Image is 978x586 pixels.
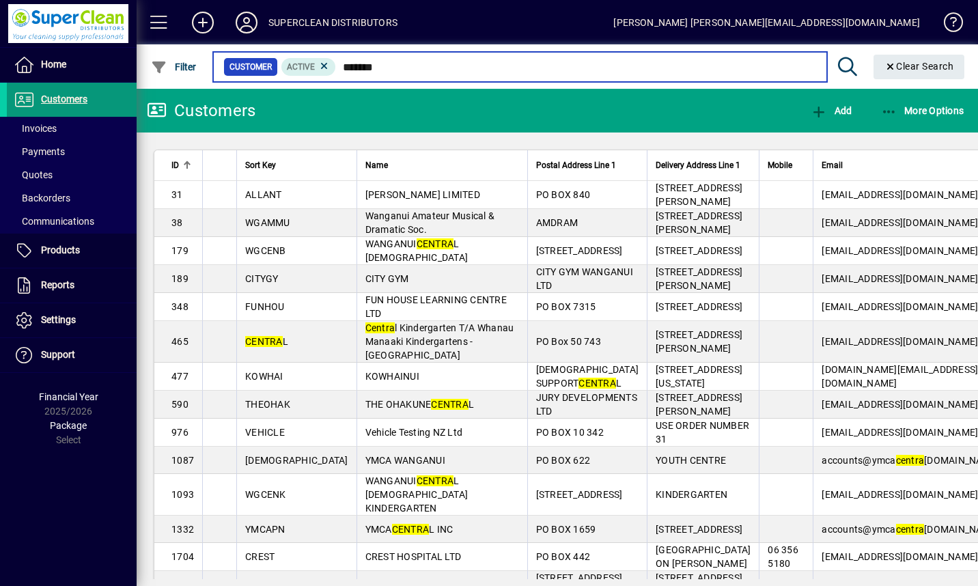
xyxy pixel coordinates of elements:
span: [EMAIL_ADDRESS][DOMAIN_NAME] [822,551,978,562]
span: WANGANUI L [DEMOGRAPHIC_DATA] [365,238,469,263]
a: Support [7,338,137,372]
span: 38 [171,217,183,228]
span: USE ORDER NUMBER 31 [656,420,749,445]
span: Wanganui Amateur Musical & Dramatic Soc. [365,210,495,235]
span: Settings [41,314,76,325]
div: Customers [147,100,255,122]
span: [EMAIL_ADDRESS][DOMAIN_NAME] [822,336,978,347]
span: Name [365,158,388,173]
em: centra [896,524,925,535]
span: [EMAIL_ADDRESS][DOMAIN_NAME] [822,189,978,200]
span: Package [50,420,87,431]
span: YOUTH CENTRE [656,455,726,466]
em: CENTRA [392,524,430,535]
span: [STREET_ADDRESS][PERSON_NAME] [656,266,742,291]
a: Products [7,234,137,268]
span: Add [811,105,852,116]
span: [STREET_ADDRESS] [656,524,742,535]
span: [PERSON_NAME] LIMITED [365,189,480,200]
span: Communications [14,216,94,227]
span: KOWHAI [245,371,283,382]
em: CENTRA [417,475,454,486]
button: Add [181,10,225,35]
div: Name [365,158,519,173]
span: 477 [171,371,188,382]
a: Knowledge Base [934,3,961,47]
span: FUNHOU [245,301,285,312]
em: CENTRA [417,238,454,249]
span: JURY DEVELOPMENTS LTD [536,392,637,417]
span: [EMAIL_ADDRESS][DOMAIN_NAME] [822,427,978,438]
span: YMCA WANGANUI [365,455,445,466]
span: [DEMOGRAPHIC_DATA] [245,455,348,466]
span: YMCA L INC [365,524,453,535]
a: Reports [7,268,137,303]
span: Support [41,349,75,360]
span: Mobile [768,158,792,173]
span: Delivery Address Line 1 [656,158,740,173]
span: Customer [229,60,272,74]
span: 1332 [171,524,194,535]
em: CENTRA [431,399,469,410]
div: [PERSON_NAME] [PERSON_NAME][EMAIL_ADDRESS][DOMAIN_NAME] [613,12,920,33]
span: [GEOGRAPHIC_DATA] ON [PERSON_NAME] [656,544,751,569]
span: 465 [171,336,188,347]
em: CENTRA [245,336,283,347]
span: Quotes [14,169,53,180]
div: Mobile [768,158,805,173]
a: Communications [7,210,137,233]
div: SUPERCLEAN DISTRIBUTORS [268,12,397,33]
span: Clear Search [884,61,954,72]
span: YMCAPN [245,524,285,535]
span: [EMAIL_ADDRESS][DOMAIN_NAME] [822,245,978,256]
span: Email [822,158,843,173]
a: Settings [7,303,137,337]
span: 1704 [171,551,194,562]
a: Backorders [7,186,137,210]
a: Home [7,48,137,82]
a: Invoices [7,117,137,140]
span: VEHICLE [245,427,285,438]
span: [STREET_ADDRESS] [536,489,623,500]
span: CREST [245,551,275,562]
em: CENTRA [578,378,616,389]
span: THE OHAKUNE L [365,399,475,410]
span: 189 [171,273,188,284]
span: [STREET_ADDRESS][PERSON_NAME] [656,210,742,235]
span: PO Box 50 743 [536,336,601,347]
span: [STREET_ADDRESS] [536,245,623,256]
span: [STREET_ADDRESS][PERSON_NAME] [656,392,742,417]
span: WANGANUI L [DEMOGRAPHIC_DATA] KINDERGARTEN [365,475,469,514]
a: Quotes [7,163,137,186]
span: 976 [171,427,188,438]
span: 1087 [171,455,194,466]
span: [STREET_ADDRESS][PERSON_NAME] [656,182,742,207]
button: Clear [874,55,965,79]
span: PO BOX 840 [536,189,591,200]
span: [EMAIL_ADDRESS][DOMAIN_NAME] [822,301,978,312]
span: Home [41,59,66,70]
span: THEOHAK [245,399,290,410]
span: [STREET_ADDRESS][PERSON_NAME] [656,329,742,354]
span: FUN HOUSE LEARNING CENTRE LTD [365,294,507,319]
span: WGAMMU [245,217,290,228]
span: [EMAIL_ADDRESS][DOMAIN_NAME] [822,217,978,228]
span: Sort Key [245,158,276,173]
a: Payments [7,140,137,163]
span: KINDERGARTEN [656,489,727,500]
span: [STREET_ADDRESS] [656,245,742,256]
span: CITY GYM WANGANUI LTD [536,266,633,291]
span: CREST HOSPITAL LTD [365,551,462,562]
span: PO BOX 10 342 [536,427,604,438]
span: Backorders [14,193,70,204]
span: PO BOX 622 [536,455,591,466]
span: Customers [41,94,87,104]
em: centra [896,455,925,466]
span: PO BOX 1659 [536,524,596,535]
span: PO BOX 7315 [536,301,596,312]
span: WGCENB [245,245,286,256]
span: ID [171,158,179,173]
span: 348 [171,301,188,312]
span: [DEMOGRAPHIC_DATA] SUPPORT L [536,364,639,389]
span: Reports [41,279,74,290]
